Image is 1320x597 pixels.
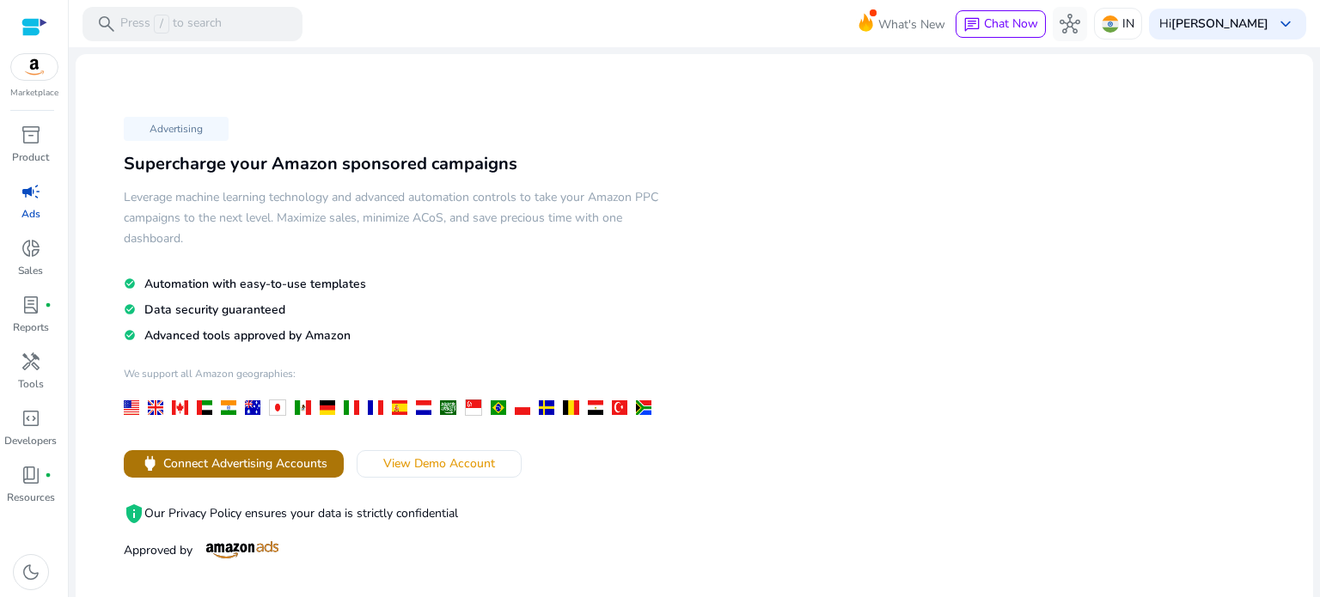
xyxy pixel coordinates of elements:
[124,541,660,559] p: Approved by
[154,15,169,34] span: /
[11,54,58,80] img: amazon.svg
[1122,9,1134,39] p: IN
[21,351,41,372] span: handyman
[984,15,1038,32] span: Chat Now
[124,328,136,343] mat-icon: check_circle
[21,238,41,259] span: donut_small
[124,277,136,291] mat-icon: check_circle
[21,125,41,145] span: inventory_2
[1053,7,1087,41] button: hub
[878,9,945,40] span: What's New
[144,302,285,318] span: Data security guaranteed
[124,187,660,249] h5: Leverage machine learning technology and advanced automation controls to take your Amazon PPC cam...
[4,433,57,448] p: Developers
[124,302,136,317] mat-icon: check_circle
[18,263,43,278] p: Sales
[21,465,41,485] span: book_4
[7,490,55,505] p: Resources
[120,15,222,34] p: Press to search
[124,503,144,524] mat-icon: privacy_tip
[21,295,41,315] span: lab_profile
[1159,18,1268,30] p: Hi
[956,10,1046,38] button: chatChat Now
[1060,14,1080,34] span: hub
[124,117,229,141] p: Advertising
[124,450,344,478] button: powerConnect Advertising Accounts
[1275,14,1296,34] span: keyboard_arrow_down
[45,472,52,478] span: fiber_manual_record
[124,154,660,174] h3: Supercharge your Amazon sponsored campaigns
[96,14,117,34] span: search
[21,206,40,222] p: Ads
[21,408,41,429] span: code_blocks
[163,454,327,472] span: Connect Advertising Accounts
[963,16,981,34] span: chat
[124,367,660,393] h4: We support all Amazon geographies:
[10,87,58,100] p: Marketplace
[357,450,522,478] button: View Demo Account
[21,562,41,582] span: dark_mode
[1171,15,1268,32] b: [PERSON_NAME]
[18,376,44,392] p: Tools
[45,302,52,308] span: fiber_manual_record
[13,320,49,335] p: Reports
[383,454,495,472] span: View Demo Account
[144,276,366,292] span: Automation with easy-to-use templates
[124,503,660,524] p: Our Privacy Policy ensures your data is strictly confidential
[12,149,49,165] p: Product
[1102,15,1119,33] img: in.svg
[21,181,41,202] span: campaign
[140,454,160,473] span: power
[144,327,351,344] span: Advanced tools approved by Amazon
